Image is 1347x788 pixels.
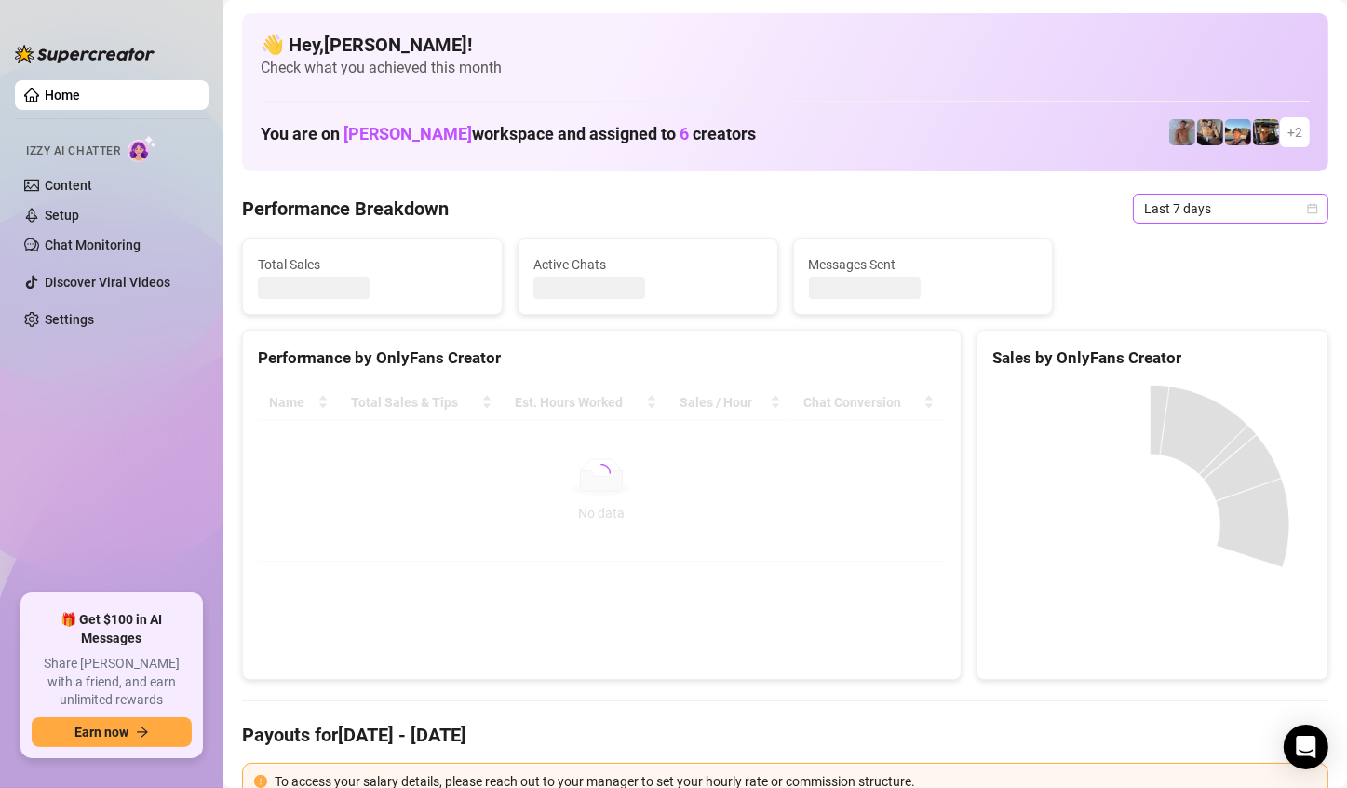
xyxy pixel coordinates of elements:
[45,208,79,223] a: Setup
[32,655,192,710] span: Share [PERSON_NAME] with a friend, and earn unlimited rewards
[32,717,192,747] button: Earn nowarrow-right
[992,346,1313,371] div: Sales by OnlyFans Creator
[1197,119,1223,145] img: George
[45,88,80,102] a: Home
[680,124,689,143] span: 6
[128,135,156,162] img: AI Chatter
[1225,119,1251,145] img: Zach
[258,346,946,371] div: Performance by OnlyFans Creator
[261,124,756,144] h1: You are on workspace and assigned to creators
[1284,725,1328,769] div: Open Intercom Messenger
[242,722,1328,748] h4: Payouts for [DATE] - [DATE]
[32,611,192,647] span: 🎁 Get $100 in AI Messages
[45,312,94,327] a: Settings
[26,143,120,160] span: Izzy AI Chatter
[1169,119,1195,145] img: Joey
[45,178,92,193] a: Content
[258,254,487,275] span: Total Sales
[1287,122,1302,143] span: + 2
[592,464,611,482] span: loading
[45,238,141,252] a: Chat Monitoring
[74,725,128,740] span: Earn now
[1144,195,1317,223] span: Last 7 days
[15,45,155,63] img: logo-BBDzfeDw.svg
[45,275,170,290] a: Discover Viral Videos
[809,254,1038,275] span: Messages Sent
[1253,119,1279,145] img: Nathan
[261,58,1310,78] span: Check what you achieved this month
[1307,203,1318,214] span: calendar
[254,775,267,788] span: exclamation-circle
[136,726,149,739] span: arrow-right
[242,196,449,222] h4: Performance Breakdown
[343,124,472,143] span: [PERSON_NAME]
[533,254,762,275] span: Active Chats
[261,32,1310,58] h4: 👋 Hey, [PERSON_NAME] !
